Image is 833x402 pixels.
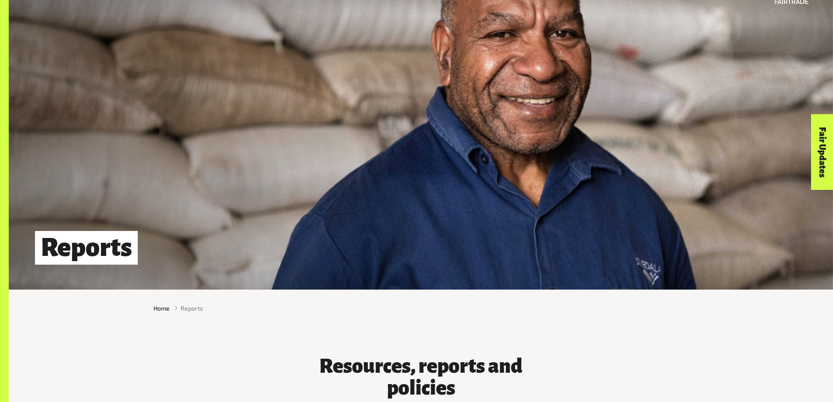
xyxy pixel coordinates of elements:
[290,355,552,399] h3: Resources, reports and policies
[35,231,138,265] h1: Reports
[181,304,203,313] span: Reports
[153,304,170,313] a: Home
